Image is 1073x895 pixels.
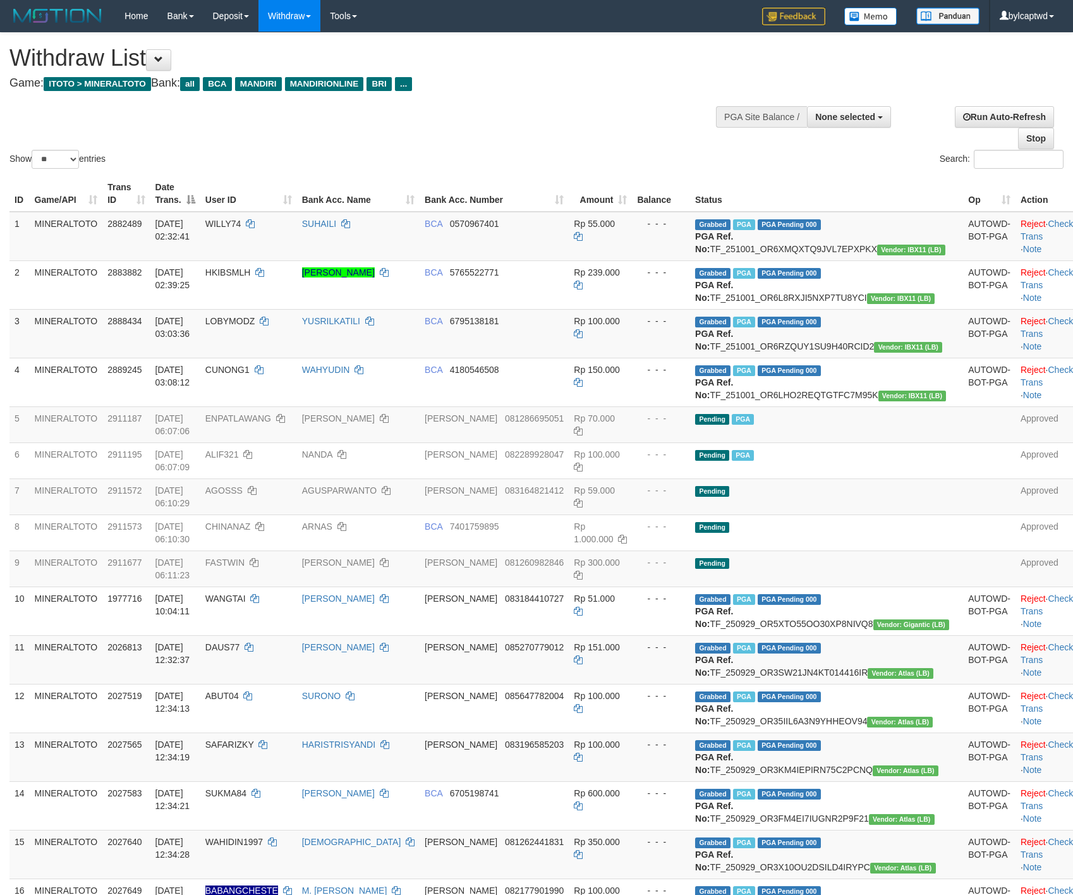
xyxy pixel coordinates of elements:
label: Show entries [9,150,106,169]
td: 7 [9,478,30,514]
td: AUTOWD-BOT-PGA [963,635,1015,684]
span: Marked by bylanggota2 [732,414,754,425]
td: MINERALTOTO [30,587,103,635]
span: [DATE] 12:34:13 [155,691,190,714]
span: [PERSON_NAME] [425,691,497,701]
a: Check Trans [1021,365,1073,387]
span: Vendor URL: https://dashboard.q2checkout.com/secure [873,765,938,776]
a: Reject [1021,788,1046,798]
span: Vendor URL: https://dashboard.q2checkout.com/secure [877,245,945,255]
a: [PERSON_NAME] [302,557,375,568]
a: Note [1023,667,1042,678]
td: MINERALTOTO [30,309,103,358]
h4: Game: Bank: [9,77,703,90]
span: [DATE] 03:08:12 [155,365,190,387]
span: [DATE] 02:32:41 [155,219,190,241]
td: 3 [9,309,30,358]
span: Rp 1.000.000 [574,521,613,544]
span: all [180,77,200,91]
a: Note [1023,341,1042,351]
span: MANDIRI [235,77,282,91]
a: ARNAS [302,521,332,532]
span: [PERSON_NAME] [425,413,497,423]
b: PGA Ref. No: [695,377,733,400]
span: Rp 600.000 [574,788,619,798]
b: PGA Ref. No: [695,606,733,629]
span: 2883882 [107,267,142,277]
a: Check Trans [1021,316,1073,339]
span: ENPATLAWANG [205,413,271,423]
td: 8 [9,514,30,551]
select: Showentries [32,150,79,169]
a: YUSRILKATILI [302,316,360,326]
a: Reject [1021,837,1046,847]
div: - - - [637,738,685,751]
td: AUTOWD-BOT-PGA [963,830,1015,879]
td: AUTOWD-BOT-PGA [963,733,1015,781]
td: 2 [9,260,30,309]
span: [DATE] 03:03:36 [155,316,190,339]
th: Bank Acc. Name: activate to sort column ascending [297,176,420,212]
span: 2027640 [107,837,142,847]
span: Copy 081260982846 to clipboard [505,557,564,568]
a: Note [1023,716,1042,726]
span: 2027583 [107,788,142,798]
td: TF_250929_OR3FM4EI7IUGNR2P9F21 [690,781,963,830]
a: Check Trans [1021,788,1073,811]
td: MINERALTOTO [30,406,103,442]
span: ABUT04 [205,691,239,701]
span: [DATE] 12:32:37 [155,642,190,665]
th: Status [690,176,963,212]
a: HARISTRISYANDI [302,740,375,750]
th: Trans ID: activate to sort column ascending [102,176,150,212]
span: [DATE] 06:11:23 [155,557,190,580]
span: Marked by bylanggota2 [733,268,755,279]
span: Copy 0570967401 to clipboard [450,219,499,229]
td: TF_251001_OR6LHO2REQTGTFC7M95K [690,358,963,406]
span: Rp 70.000 [574,413,615,423]
td: MINERALTOTO [30,514,103,551]
span: [DATE] 12:34:28 [155,837,190,860]
span: PGA Pending [758,789,821,800]
td: TF_250929_OR3X10OU2DSILD4IRYPC [690,830,963,879]
a: [PERSON_NAME] [302,642,375,652]
td: 11 [9,635,30,684]
a: [PERSON_NAME] [302,413,375,423]
td: TF_251001_OR6XMQXTQ9JVL7EPXPKX [690,212,963,261]
td: 9 [9,551,30,587]
a: Reject [1021,594,1046,604]
img: MOTION_logo.png [9,6,106,25]
th: ID [9,176,30,212]
span: LOBYMODZ [205,316,255,326]
span: Marked by bylanggota2 [733,219,755,230]
input: Search: [974,150,1064,169]
div: - - - [637,690,685,702]
span: ALIF321 [205,449,239,460]
td: MINERALTOTO [30,212,103,261]
span: Rp 100.000 [574,449,619,460]
td: 13 [9,733,30,781]
span: Marked by bylanggota2 [733,594,755,605]
span: Grabbed [695,740,730,751]
td: 5 [9,406,30,442]
span: Vendor URL: https://dashboard.q2checkout.com/secure [873,619,950,630]
span: BCA [425,219,442,229]
div: - - - [637,266,685,279]
span: Marked by bylanggota2 [733,317,755,327]
span: [PERSON_NAME] [425,485,497,496]
span: Rp 100.000 [574,316,619,326]
span: [DATE] 06:07:09 [155,449,190,472]
span: Rp 51.000 [574,594,615,604]
span: 2026813 [107,642,142,652]
a: WAHYUDIN [302,365,350,375]
td: TF_250929_OR5XTO55OO30XP8NIVQ8 [690,587,963,635]
td: TF_250929_OR3SW21JN4KT014416IR [690,635,963,684]
th: Game/API: activate to sort column ascending [30,176,103,212]
a: Note [1023,619,1042,629]
th: User ID: activate to sort column ascending [200,176,297,212]
a: Note [1023,244,1042,254]
td: AUTOWD-BOT-PGA [963,358,1015,406]
b: PGA Ref. No: [695,329,733,351]
b: PGA Ref. No: [695,801,733,824]
span: Copy 5765522771 to clipboard [450,267,499,277]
